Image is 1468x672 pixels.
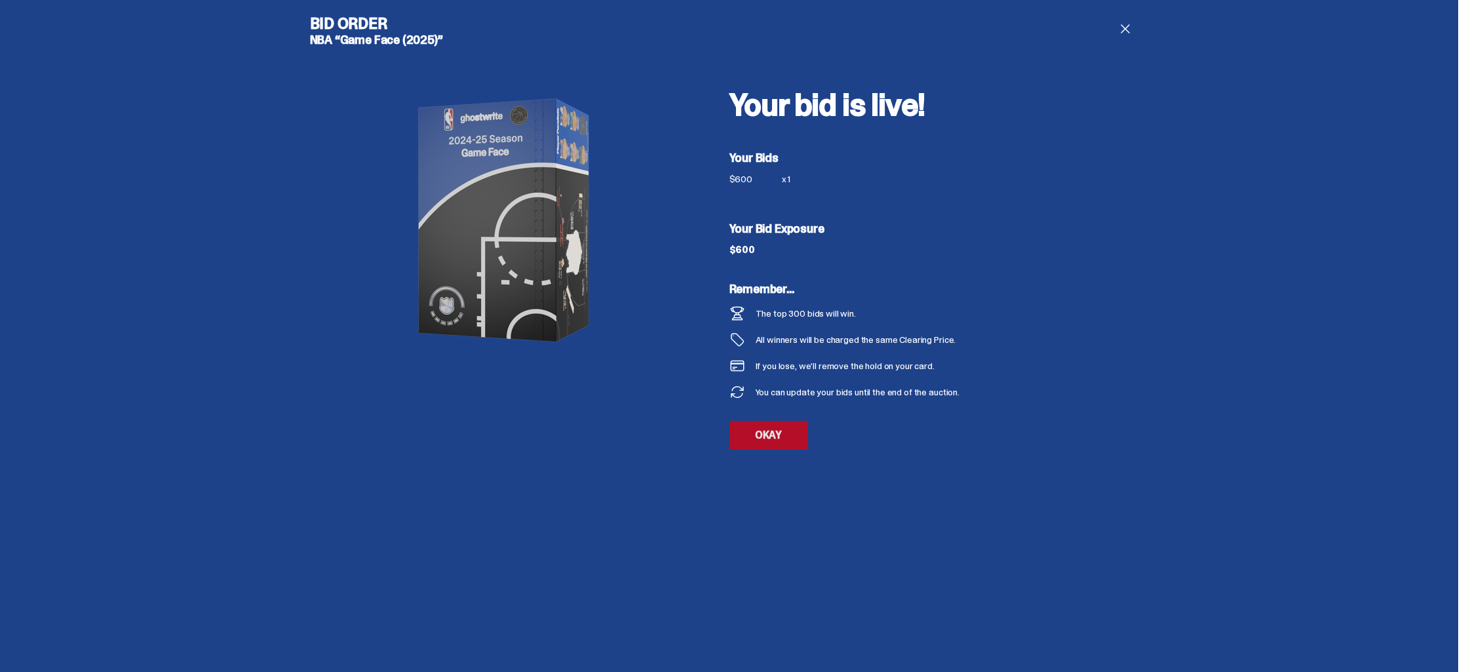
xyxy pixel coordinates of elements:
[729,89,1149,121] h2: Your bid is live!
[729,421,808,450] a: OKAY
[729,223,1149,235] h5: Your Bid Exposure
[729,283,1065,295] h5: Remember...
[310,16,703,31] h4: Bid Order
[756,335,1065,344] div: All winners will be charged the same Clearing Price.
[729,245,755,254] div: $600
[729,174,782,184] div: $600
[729,152,1149,164] h5: Your Bids
[756,309,856,318] div: The top 300 bids will win.
[756,361,935,370] div: If you lose, we’ll remove the hold on your card.
[376,56,638,384] img: product image
[782,174,803,191] div: x 1
[756,387,959,397] div: You can update your bids until the end of the auction.
[310,34,703,46] h5: NBA “Game Face (2025)”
